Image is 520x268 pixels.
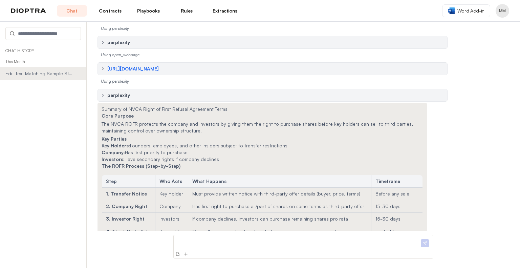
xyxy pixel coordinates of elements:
strong: Key Parties [102,136,127,142]
img: Add Files [183,251,189,257]
img: word [448,7,455,14]
div: Using perplexity [97,77,509,86]
h2: Summary of NVCA Right of First Refusal Agreement Terms [102,106,423,112]
span: Have secondary rights if company declines [125,156,219,162]
strong: Investors: [102,156,125,162]
button: New Conversation [174,251,181,257]
p: Chat History [5,48,81,54]
img: New Conversation [175,251,180,257]
td: 15-30 days [371,213,422,225]
a: Playbooks [133,5,164,17]
span: perplexity [107,39,445,46]
td: Before any sale [371,188,422,200]
strong: Company: [102,149,125,155]
div: Using open_webpage [97,50,509,60]
button: Profile menu [496,4,509,18]
a: Contracts [95,5,125,17]
p: The NVCA ROFR protects the company and investors by giving them the right to purchase shares befo... [102,121,423,134]
td: Investors [155,213,188,225]
span: Has first priority to purchase [125,149,188,155]
a: Rules [172,5,202,17]
td: Key Holder [155,225,188,238]
strong: What Happens [192,178,226,184]
strong: 1. Transfer Notice [106,191,147,197]
span: perplexity [107,92,445,99]
button: Add Files [182,251,189,257]
td: Key Holder [155,188,188,200]
td: 15-30 days [371,200,422,213]
strong: Key Holders: [102,143,130,148]
td: Can sell to original third party only if company and investors decline [188,225,371,238]
a: Chat [57,5,87,17]
span: Edit Text Matching Sample Style [5,70,73,77]
strong: Who Acts [159,178,182,184]
td: Has first right to purchase all/part of shares on same terms as third-party offer [188,200,371,213]
strong: Core Purpose [102,113,134,119]
strong: 4. Third-Party Sale [106,228,150,234]
strong: 3. Investor Right [106,216,145,222]
img: Send [421,239,429,247]
div: Using perplexity [97,24,509,33]
span: Founders, employees, and other insiders subject to transfer restrictions [130,143,287,148]
a: Extractions [210,5,240,17]
a: Word Add-in [442,4,490,17]
td: Limited time period [371,225,422,238]
td: If company declines, investors can purchase remaining shares pro rata [188,213,371,225]
strong: 2. Company Right [106,203,147,209]
strong: Step [106,178,117,184]
a: [URL][DOMAIN_NAME] [107,65,445,72]
td: Must provide written notice with third-party offer details (buyer, price, terms) [188,188,371,200]
strong: The ROFR Process (Step-by-Step) [102,163,180,169]
td: Company [155,200,188,213]
span: Word Add-in [457,7,484,14]
img: logo [11,8,46,13]
strong: Timeframe [375,178,400,184]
